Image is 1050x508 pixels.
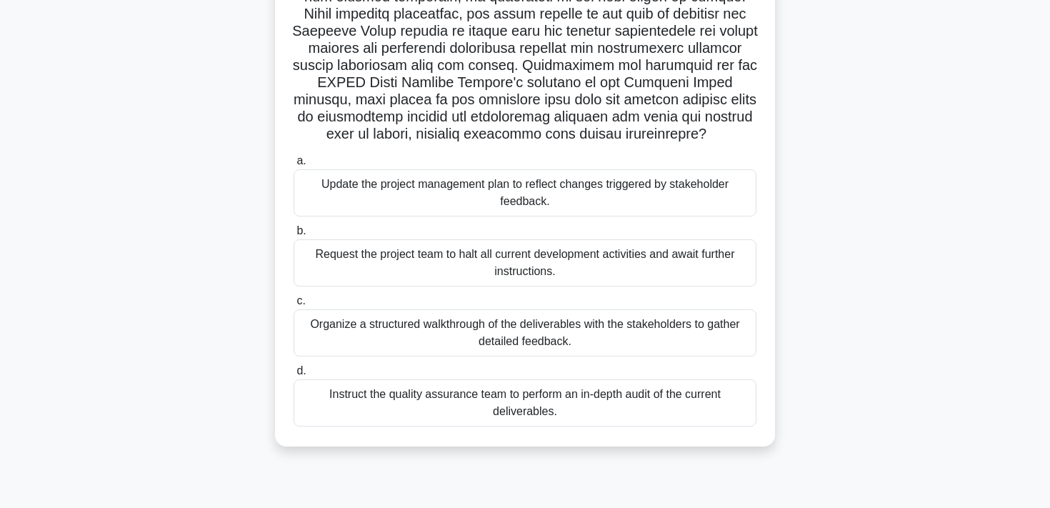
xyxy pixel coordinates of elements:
[294,169,756,216] div: Update the project management plan to reflect changes triggered by stakeholder feedback.
[296,154,306,166] span: a.
[296,294,305,307] span: c.
[294,309,756,357] div: Organize a structured walkthrough of the deliverables with the stakeholders to gather detailed fe...
[296,224,306,236] span: b.
[294,379,756,427] div: Instruct the quality assurance team to perform an in-depth audit of the current deliverables.
[296,364,306,377] span: d.
[294,239,756,287] div: Request the project team to halt all current development activities and await further instructions.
